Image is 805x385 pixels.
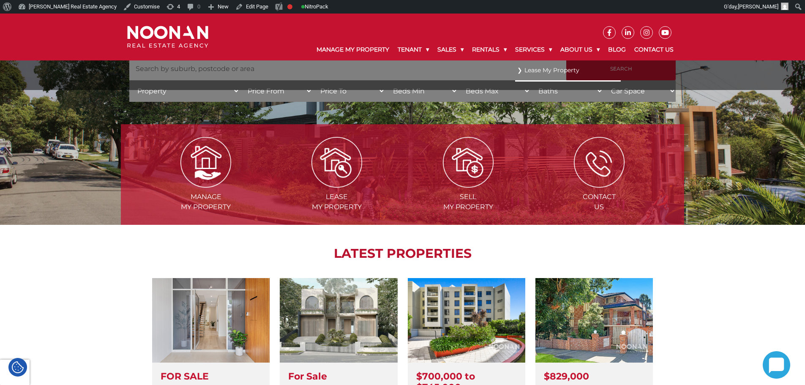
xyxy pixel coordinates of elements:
img: Manage my Property [180,137,231,188]
a: Managemy Property [141,158,270,211]
span: Lease my Property [272,192,401,212]
img: Lease my property [311,137,362,188]
a: Sales [433,39,468,60]
a: Services [511,39,556,60]
a: Lease My Property [517,65,619,76]
h2: LATEST PROPERTIES [142,246,663,261]
a: Sellmy Property [404,158,533,211]
span: Contact Us [535,192,664,212]
a: Contact Us [630,39,678,60]
img: ICONS [574,137,625,188]
a: About Us [556,39,604,60]
a: ContactUs [535,158,664,211]
a: Tenant [393,39,433,60]
div: Cookie Settings [8,358,27,377]
span: [PERSON_NAME] [738,3,778,10]
a: Blog [604,39,630,60]
a: Rentals [468,39,511,60]
img: Sell my property [443,137,494,188]
img: Noonan Real Estate Agency [127,26,208,48]
a: Manage My Property [312,39,393,60]
span: Manage my Property [141,192,270,212]
span: Sell my Property [404,192,533,212]
a: Leasemy Property [272,158,401,211]
div: Focus keyphrase not set [287,4,292,9]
